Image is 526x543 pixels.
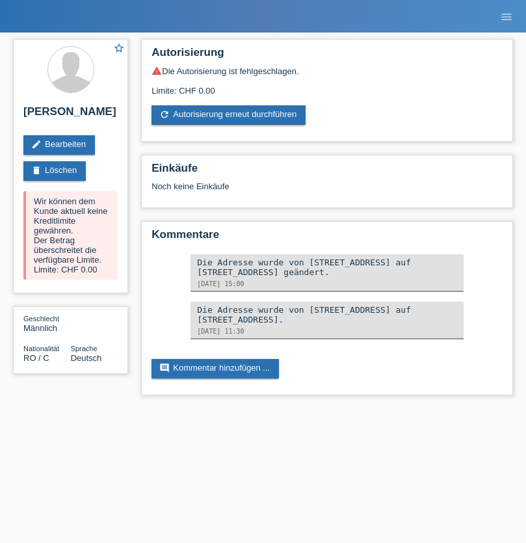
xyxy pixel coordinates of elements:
[31,165,42,176] i: delete
[71,353,102,363] span: Deutsch
[197,328,457,335] div: [DATE] 11:30
[31,139,42,150] i: edit
[23,353,49,363] span: Rumänien / C / 21.05.2021
[197,305,457,324] div: Die Adresse wurde von [STREET_ADDRESS] auf [STREET_ADDRESS].
[23,191,118,280] div: Wir können dem Kunde aktuell keine Kreditlimite gewähren. Der Betrag überschreitet die verfügbare...
[23,161,86,181] a: deleteLöschen
[113,42,125,54] i: star_border
[159,109,170,120] i: refresh
[151,162,503,181] h2: Einkäufe
[113,42,125,56] a: star_border
[71,345,98,352] span: Sprache
[151,66,503,76] div: Die Autorisierung ist fehlgeschlagen.
[197,280,457,287] div: [DATE] 15:00
[151,228,503,248] h2: Kommentare
[23,345,59,352] span: Nationalität
[151,105,306,125] a: refreshAutorisierung erneut durchführen
[151,359,279,378] a: commentKommentar hinzufügen ...
[500,10,513,23] i: menu
[151,66,162,76] i: warning
[23,105,118,125] h2: [PERSON_NAME]
[151,46,503,66] h2: Autorisierung
[151,181,503,201] div: Noch keine Einkäufe
[197,258,457,277] div: Die Adresse wurde von [STREET_ADDRESS] auf [STREET_ADDRESS] geändert.
[159,363,170,373] i: comment
[493,12,519,20] a: menu
[23,135,95,155] a: editBearbeiten
[23,315,59,323] span: Geschlecht
[23,313,71,333] div: Männlich
[151,76,503,96] div: Limite: CHF 0.00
